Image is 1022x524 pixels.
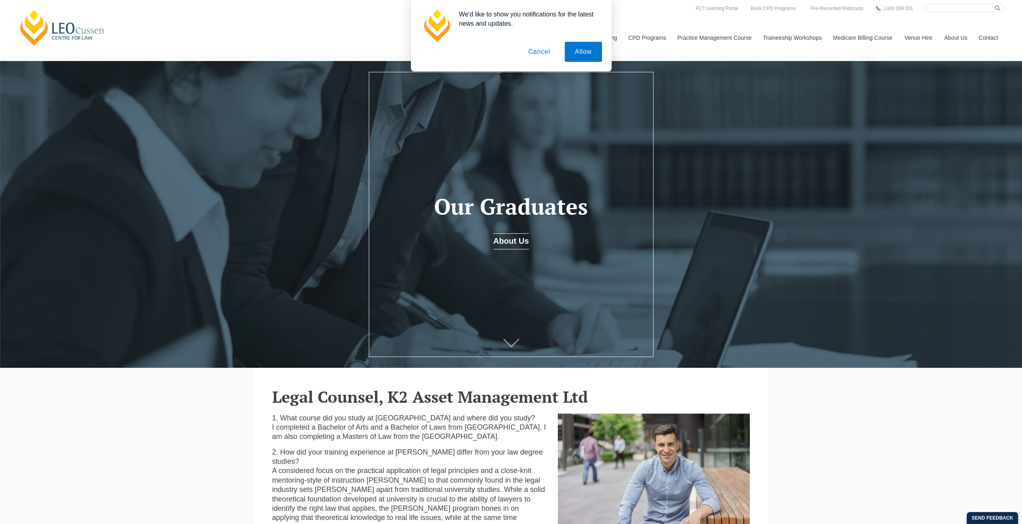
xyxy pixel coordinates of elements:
[493,233,529,249] a: About Us
[272,414,546,442] p: 1. What course did you study at [GEOGRAPHIC_DATA] and where did you study? I completed a Bachelor...
[272,388,750,406] h2: Legal Counsel, K2 Asset Management Ltd
[420,10,453,42] img: notification icon
[518,42,560,62] button: Cancel
[453,10,602,28] div: We'd like to show you notifications for the latest news and updates.
[388,194,634,219] h1: Our Graduates
[565,42,602,62] button: Allow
